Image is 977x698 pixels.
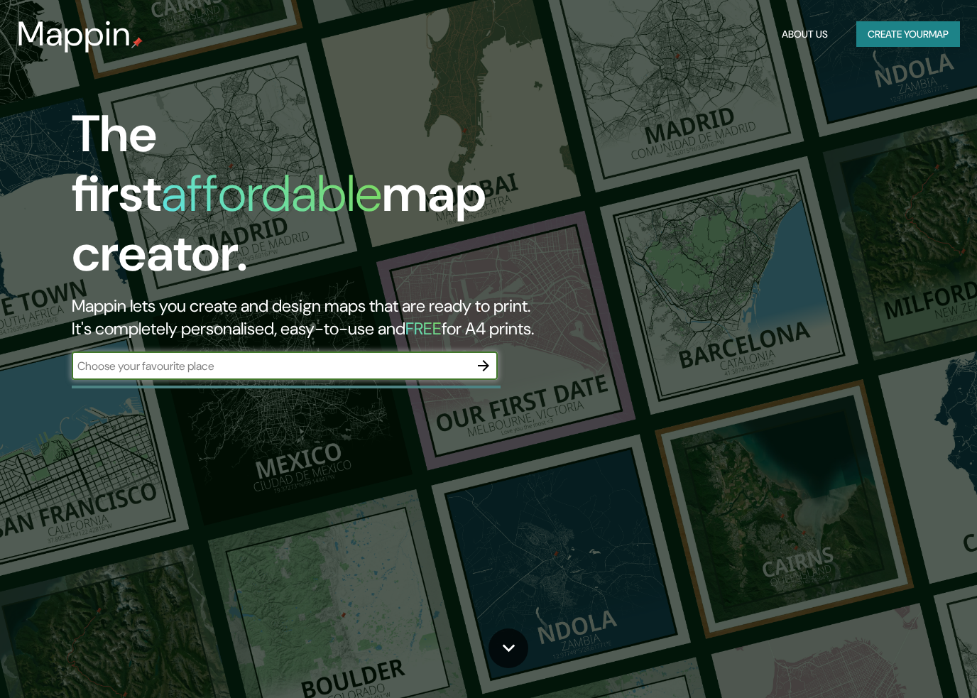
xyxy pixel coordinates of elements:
[856,21,960,48] button: Create yourmap
[161,160,382,227] h1: affordable
[776,21,834,48] button: About Us
[405,317,442,339] h5: FREE
[72,295,560,340] h2: Mappin lets you create and design maps that are ready to print. It's completely personalised, eas...
[72,358,469,374] input: Choose your favourite place
[131,37,143,48] img: mappin-pin
[72,104,560,295] h1: The first map creator.
[17,14,131,54] h3: Mappin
